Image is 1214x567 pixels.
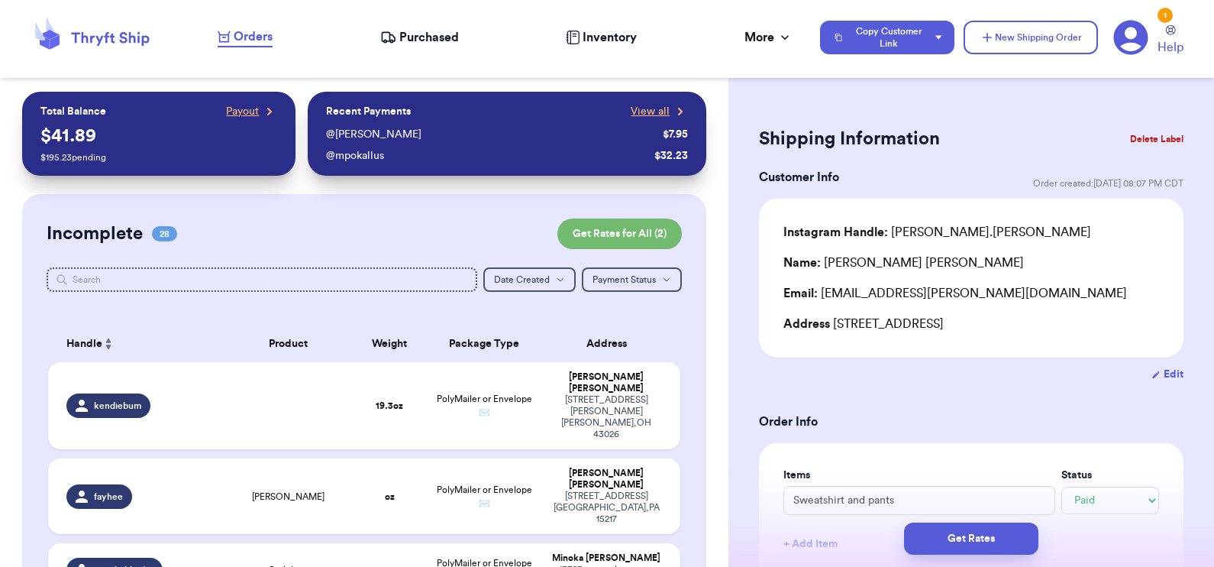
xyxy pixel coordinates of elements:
[759,413,1183,431] h3: Order Info
[152,226,177,241] span: 28
[759,127,940,151] h2: Shipping Information
[783,257,821,269] span: Name:
[583,28,637,47] span: Inventory
[385,492,395,501] strong: oz
[783,468,1055,483] label: Items
[631,104,670,119] span: View all
[541,326,680,362] th: Address
[428,326,541,362] th: Package Type
[1124,122,1190,156] button: Delete Label
[1061,468,1159,483] label: Status
[654,148,688,164] div: $ 32.23
[483,267,576,292] button: Date Created
[820,21,954,54] button: Copy Customer Link
[66,336,102,352] span: Handle
[226,104,259,119] span: Payout
[1151,367,1183,382] button: Edit
[40,151,278,164] p: $ 195.23 pending
[783,226,888,238] span: Instagram Handle:
[234,28,273,46] span: Orders
[904,523,1038,555] button: Get Rates
[326,148,648,164] div: @ mpokallus
[783,284,1159,303] div: [EMAIL_ADDRESS][PERSON_NAME][DOMAIN_NAME]
[226,104,277,119] a: Payout
[351,326,427,362] th: Weight
[566,28,637,47] a: Inventory
[783,287,818,300] span: Email:
[550,552,662,564] div: Minoka [PERSON_NAME]
[783,254,1024,272] div: [PERSON_NAME] [PERSON_NAME]
[437,485,532,508] span: PolyMailer or Envelope ✉️
[783,223,1091,241] div: [PERSON_NAME].[PERSON_NAME]
[550,491,662,525] div: [STREET_ADDRESS] [GEOGRAPHIC_DATA] , PA 15217
[94,400,141,412] span: kendiebum
[40,124,278,148] p: $ 41.89
[964,21,1098,54] button: New Shipping Order
[47,267,478,292] input: Search
[1157,38,1183,57] span: Help
[783,318,830,330] span: Address
[326,104,411,119] p: Recent Payments
[1157,25,1183,57] a: Help
[326,127,657,142] div: @ [PERSON_NAME]
[399,28,459,47] span: Purchased
[783,315,1159,333] div: [STREET_ADDRESS]
[550,468,662,491] div: [PERSON_NAME] [PERSON_NAME]
[252,491,324,503] span: [PERSON_NAME]
[550,371,662,394] div: [PERSON_NAME] [PERSON_NAME]
[47,222,143,246] h2: Incomplete
[631,104,688,119] a: View all
[218,28,273,47] a: Orders
[663,127,688,142] div: $ 7.95
[1033,177,1183,190] span: Order created: [DATE] 08:07 PM CDT
[494,275,550,284] span: Date Created
[582,267,682,292] button: Payment Status
[550,394,662,440] div: [STREET_ADDRESS][PERSON_NAME] [PERSON_NAME] , OH 43026
[592,275,656,284] span: Payment Status
[1157,8,1173,23] div: 1
[759,168,839,186] h3: Customer Info
[1113,20,1148,55] a: 1
[40,104,106,119] p: Total Balance
[94,491,123,503] span: fayhee
[376,401,403,410] strong: 19.3 oz
[557,219,682,249] button: Get Rates for All (2)
[102,335,115,353] button: Sort ascending
[744,28,793,47] div: More
[225,326,352,362] th: Product
[380,28,459,47] a: Purchased
[437,394,532,417] span: PolyMailer or Envelope ✉️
